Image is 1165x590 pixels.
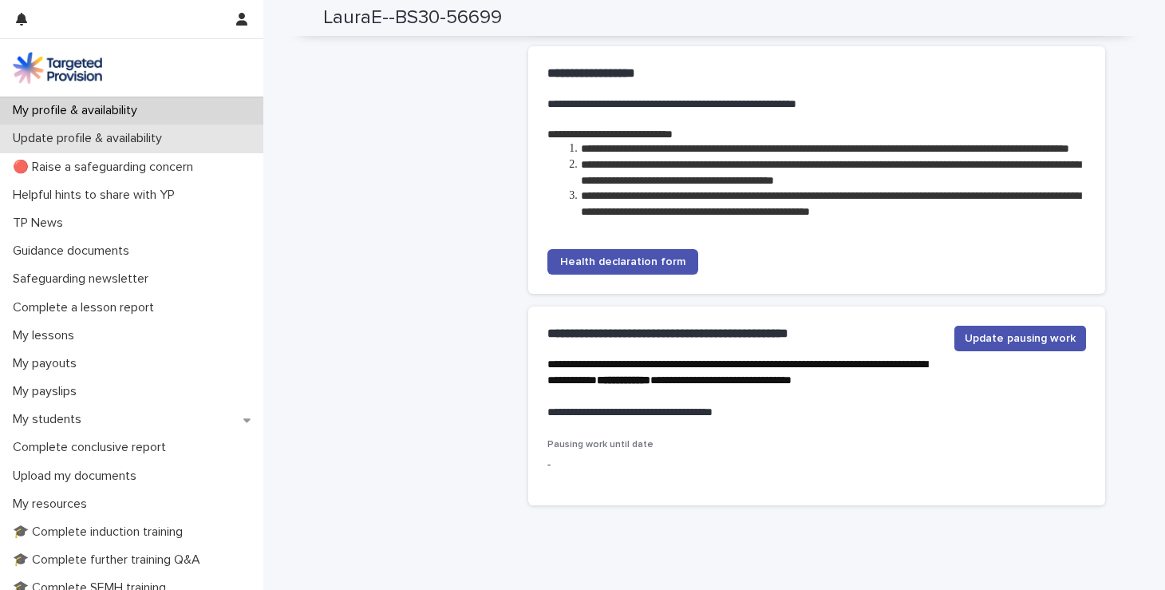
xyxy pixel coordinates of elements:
p: Helpful hints to share with YP [6,188,188,203]
p: Guidance documents [6,244,142,259]
img: M5nRWzHhSzIhMunXDL62 [13,52,102,84]
p: My students [6,412,94,427]
a: Health declaration form [547,249,698,275]
p: 🎓 Complete induction training [6,525,195,540]
p: Upload my documents [6,469,149,484]
p: 🎓 Complete further training Q&A [6,552,213,568]
p: My payouts [6,356,89,371]
button: Update pausing work [954,326,1086,351]
p: - [547,457,714,473]
p: My resources [6,497,100,512]
p: 🔴 Raise a safeguarding concern [6,160,206,175]
span: Health declaration form [560,256,685,267]
p: TP News [6,216,76,231]
span: Pausing work until date [547,440,654,449]
h2: LauraE--BS30-56699 [323,6,502,30]
p: Complete conclusive report [6,440,179,455]
p: Complete a lesson report [6,300,167,315]
p: My payslips [6,384,89,399]
p: Update profile & availability [6,131,175,146]
span: Update pausing work [965,331,1076,346]
p: My profile & availability [6,103,150,118]
p: My lessons [6,328,87,343]
p: Safeguarding newsletter [6,271,161,287]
